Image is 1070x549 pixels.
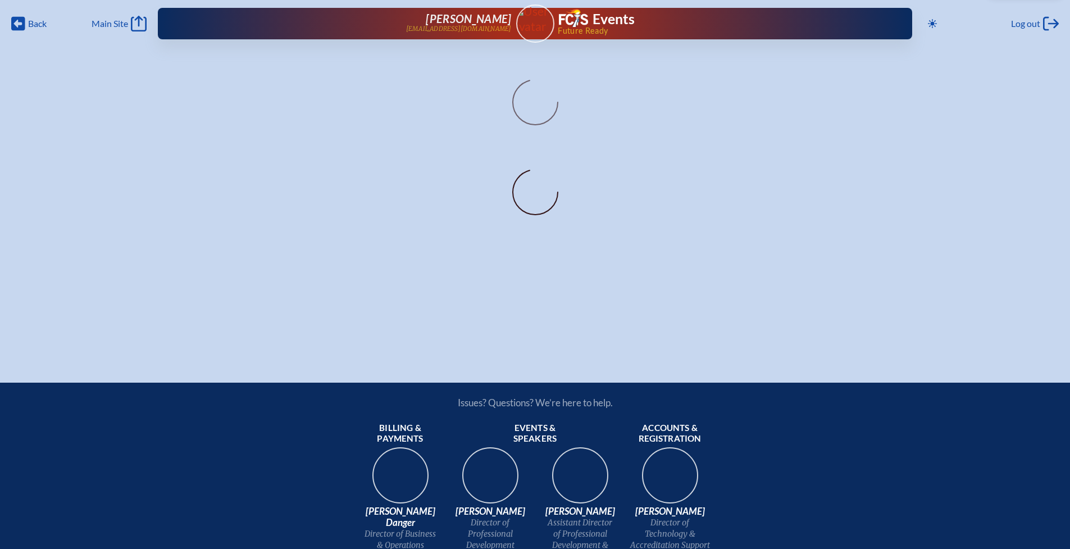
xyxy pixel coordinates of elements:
span: [PERSON_NAME] [540,506,621,517]
span: Future Ready [558,27,876,35]
img: User Avatar [511,4,559,34]
img: 9c64f3fb-7776-47f4-83d7-46a341952595 [365,444,436,516]
span: Main Site [92,18,128,29]
img: Florida Council of Independent Schools [559,9,588,27]
p: Issues? Questions? We’re here to help. [338,397,733,409]
p: [EMAIL_ADDRESS][DOMAIN_NAME] [406,25,512,33]
span: Back [28,18,47,29]
a: User Avatar [516,4,554,43]
span: [PERSON_NAME] Danger [360,506,441,528]
a: Main Site [92,16,147,31]
span: Accounts & registration [630,423,711,445]
a: FCIS LogoEvents [559,9,635,29]
img: 545ba9c4-c691-43d5-86fb-b0a622cbeb82 [544,444,616,516]
span: [PERSON_NAME] [630,506,711,517]
span: Billing & payments [360,423,441,445]
a: [PERSON_NAME][EMAIL_ADDRESS][DOMAIN_NAME] [194,12,512,35]
span: Events & speakers [495,423,576,445]
span: [PERSON_NAME] [426,12,511,25]
div: FCIS Events — Future ready [559,9,877,35]
img: 94e3d245-ca72-49ea-9844-ae84f6d33c0f [454,444,526,516]
span: [PERSON_NAME] [450,506,531,517]
span: Log out [1011,18,1040,29]
img: b1ee34a6-5a78-4519-85b2-7190c4823173 [634,444,706,516]
h1: Events [593,12,635,26]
